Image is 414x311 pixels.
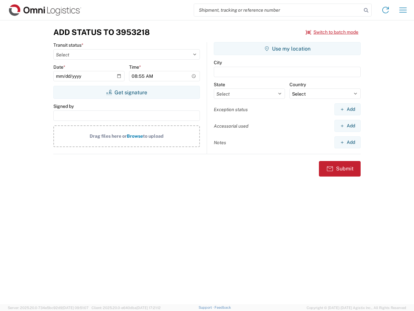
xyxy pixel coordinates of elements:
[214,60,222,65] label: City
[334,103,361,115] button: Add
[136,306,161,310] span: [DATE] 17:21:12
[53,42,83,48] label: Transit status
[214,140,226,145] label: Notes
[214,82,225,87] label: State
[214,305,231,309] a: Feedback
[199,305,215,309] a: Support
[53,28,150,37] h3: Add Status to 3953218
[214,42,361,55] button: Use my location
[307,305,406,311] span: Copyright © [DATE]-[DATE] Agistix Inc., All Rights Reserved
[214,107,248,112] label: Exception status
[90,133,127,139] span: Drag files here or
[53,64,65,70] label: Date
[53,86,200,99] button: Get signature
[92,306,161,310] span: Client: 2025.20.0-e640dba
[62,306,89,310] span: [DATE] 09:51:07
[53,103,74,109] label: Signed by
[127,133,143,139] span: Browse
[214,123,248,129] label: Accessorial used
[334,136,361,148] button: Add
[306,27,358,38] button: Switch to batch mode
[319,161,361,177] button: Submit
[334,120,361,132] button: Add
[289,82,306,87] label: Country
[8,306,89,310] span: Server: 2025.20.0-734e5bc92d9
[194,4,362,16] input: Shipment, tracking or reference number
[129,64,141,70] label: Time
[143,133,164,139] span: to upload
